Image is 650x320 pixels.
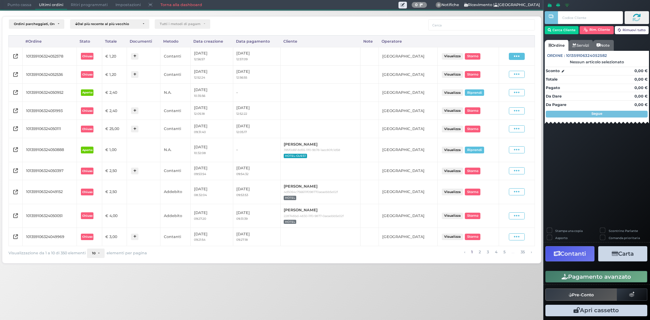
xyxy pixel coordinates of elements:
[160,204,191,228] td: Addebito
[156,0,205,10] a: Torna alla dashboard
[102,180,127,204] td: € 2,50
[465,213,480,219] button: Storno
[191,47,233,65] td: [DATE]
[379,138,438,162] td: [GEOGRAPHIC_DATA]
[442,147,463,153] button: Visualizza
[284,184,318,189] b: [PERSON_NAME]
[23,102,77,120] td: 101359106324051993
[194,151,206,155] small: 10:32:08
[4,0,35,10] span: Punto cassa
[546,94,562,99] strong: Da Dare
[233,228,280,246] td: [DATE]
[615,26,649,34] button: Rimuovi tutto
[233,36,280,47] div: Data pagamento
[82,73,92,76] b: Chiuso
[233,180,280,204] td: [DATE]
[428,19,535,30] input: Cerca
[82,127,92,131] b: Chiuso
[284,190,338,194] small: 4d5064c7566111f098770aeaebb5e02f
[191,162,233,180] td: [DATE]
[545,305,647,316] button: Apri cassetto
[233,84,280,102] td: -
[82,55,92,58] b: Chiuso
[9,19,64,29] button: Ordini parcheggiati, Ordini aperti, Ordini chiusi
[160,84,191,102] td: N.A.
[194,76,205,79] small: 12:52:24
[191,36,233,47] div: Data creazione
[415,2,418,7] b: 0
[191,65,233,84] td: [DATE]
[75,22,139,26] div: Dal più recente al più vecchio
[465,89,484,96] button: Riprendi
[379,65,438,84] td: [GEOGRAPHIC_DATA]
[546,77,558,82] strong: Totale
[634,102,648,107] strong: 0,00 €
[23,228,77,246] td: 101359106324049969
[102,47,127,65] td: € 1,20
[194,193,207,197] small: 08:32:04
[465,107,480,114] button: Storno
[546,85,560,90] strong: Pagato
[284,154,307,158] span: HOTEL-GUEST
[634,94,648,99] strong: 0,00 €
[555,236,568,240] label: Asporto
[160,138,191,162] td: N.A.
[191,102,233,120] td: [DATE]
[379,120,438,138] td: [GEOGRAPHIC_DATA]
[469,249,474,256] a: alla pagina 1
[598,246,647,261] button: Carta
[23,120,77,138] td: 101359106324050111
[102,36,127,47] div: Totale
[102,120,127,138] td: € 25,00
[233,162,280,180] td: [DATE]
[634,77,648,82] strong: 0,00 €
[442,234,463,240] button: Visualizza
[160,22,200,26] div: Tutti i metodi di pagamento
[194,94,205,98] small: 10:35:56
[379,84,438,102] td: [GEOGRAPHIC_DATA]
[191,204,233,228] td: [DATE]
[379,36,438,47] div: Operatore
[23,84,77,102] td: 101359106324050952
[191,138,233,162] td: [DATE]
[568,40,593,51] a: Servizi
[284,148,340,152] small: 395f0d6f-8d55-11f0-9b78-1aec80fc1d58
[82,190,92,194] b: Chiuso
[284,196,296,200] span: HOTEL
[23,47,77,65] td: 101359106324052578
[194,217,206,220] small: 09:27:20
[545,60,649,64] div: Nessun articolo selezionato
[191,180,233,204] td: [DATE]
[160,65,191,84] td: Contanti
[361,36,379,47] div: Note
[442,213,463,219] button: Visualizza
[555,229,583,233] label: Stampa una copia
[284,220,296,224] span: HOTEL
[545,271,647,282] button: Pagamento avanzato
[233,120,280,138] td: [DATE]
[546,68,560,74] strong: Sconto
[233,47,280,65] td: [DATE]
[87,249,105,258] button: 10
[236,112,247,115] small: 12:52:22
[236,76,247,79] small: 12:56:55
[236,130,247,134] small: 12:05:17
[23,204,77,228] td: 101359106324050051
[191,120,233,138] td: [DATE]
[545,26,579,34] button: Cerca Cliente
[102,162,127,180] td: € 2,50
[442,126,463,132] button: Visualizza
[127,36,160,47] div: Documenti
[82,109,92,112] b: Chiuso
[194,238,205,241] small: 09:21:54
[436,2,442,8] span: 0
[191,84,233,102] td: [DATE]
[233,204,280,228] td: [DATE]
[442,189,463,195] button: Visualizza
[465,147,484,153] button: Riprendi
[23,36,77,47] div: #Ordine
[23,162,77,180] td: 101359106324050397
[160,120,191,138] td: Contanti
[379,102,438,120] td: [GEOGRAPHIC_DATA]
[102,84,127,102] td: € 2,40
